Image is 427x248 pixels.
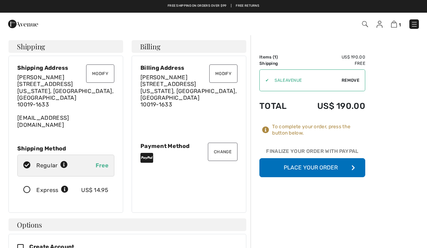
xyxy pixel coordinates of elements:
[86,64,114,83] button: Modify
[17,81,114,108] span: [STREET_ADDRESS] [US_STATE], [GEOGRAPHIC_DATA], [GEOGRAPHIC_DATA] 10019-1633
[259,60,298,67] td: Shipping
[298,54,365,60] td: US$ 190.00
[259,148,365,158] div: Finalize Your Order with PayPal
[140,74,187,81] span: [PERSON_NAME]
[81,186,108,194] div: US$ 14.95
[96,162,108,169] span: Free
[298,60,365,67] td: Free
[399,22,401,27] span: 1
[391,20,401,28] a: 1
[17,74,64,81] span: [PERSON_NAME]
[17,74,114,128] div: [EMAIL_ADDRESS][DOMAIN_NAME]
[209,64,237,83] button: Modify
[342,77,359,83] span: Remove
[168,4,227,8] a: Free shipping on orders over $99
[8,20,38,27] a: 1ère Avenue
[298,94,365,118] td: US$ 190.00
[377,21,383,28] img: My Info
[236,4,259,8] a: Free Returns
[140,143,237,149] div: Payment Method
[8,17,38,31] img: 1ère Avenue
[17,64,114,71] div: Shipping Address
[8,218,246,231] h4: Options
[269,70,342,91] input: Promo code
[260,77,269,83] div: ✔
[274,55,276,60] span: 1
[36,186,68,194] div: Express
[259,94,298,118] td: Total
[17,43,45,50] span: Shipping
[411,21,418,28] img: Menu
[391,21,397,27] img: Shopping Bag
[17,145,114,152] div: Shipping Method
[259,54,298,60] td: Items ( )
[36,161,68,170] div: Regular
[140,81,237,108] span: [STREET_ADDRESS] [US_STATE], [GEOGRAPHIC_DATA], [GEOGRAPHIC_DATA] 10019-1633
[140,64,237,71] div: Billing Address
[259,158,365,177] button: Place Your Order
[362,21,368,27] img: Search
[208,143,237,161] button: Change
[272,124,365,136] div: To complete your order, press the button below.
[140,43,160,50] span: Billing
